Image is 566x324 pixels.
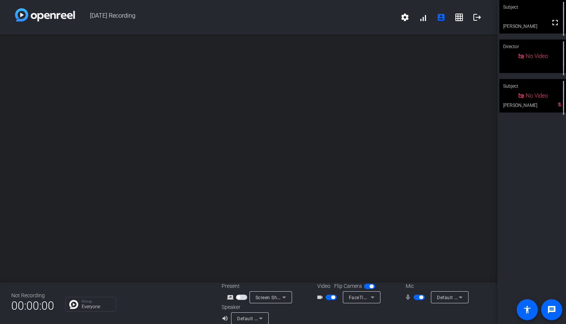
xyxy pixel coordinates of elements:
[523,305,532,314] mat-icon: accessibility
[414,8,432,26] button: signal_cellular_alt
[398,282,473,290] div: Mic
[222,303,267,311] div: Speaker
[455,13,464,22] mat-icon: grid_on
[547,305,556,314] mat-icon: message
[11,297,54,315] span: 00:00:00
[526,53,548,59] span: No Video
[551,18,560,27] mat-icon: fullscreen
[69,300,78,309] img: Chat Icon
[499,40,566,54] div: Director
[82,300,112,303] p: Group
[405,293,414,302] mat-icon: mic_none
[15,8,75,21] img: white-gradient.svg
[222,314,231,323] mat-icon: volume_up
[256,294,289,300] span: Screen Sharing
[400,13,409,22] mat-icon: settings
[11,292,54,300] div: Not Recording
[82,304,112,309] p: Everyone
[237,315,275,321] span: Default - AirPods
[316,293,326,302] mat-icon: videocam_outline
[349,294,426,300] span: FaceTime HD Camera (2C0E:82E3)
[222,282,297,290] div: Present
[437,294,475,300] span: Default - AirPods
[227,293,236,302] mat-icon: screen_share_outline
[499,79,566,93] div: Subject
[437,13,446,22] mat-icon: account_box
[317,282,330,290] span: Video
[334,282,362,290] span: Flip Camera
[526,92,548,99] span: No Video
[473,13,482,22] mat-icon: logout
[75,8,396,26] span: [DATE] Recording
